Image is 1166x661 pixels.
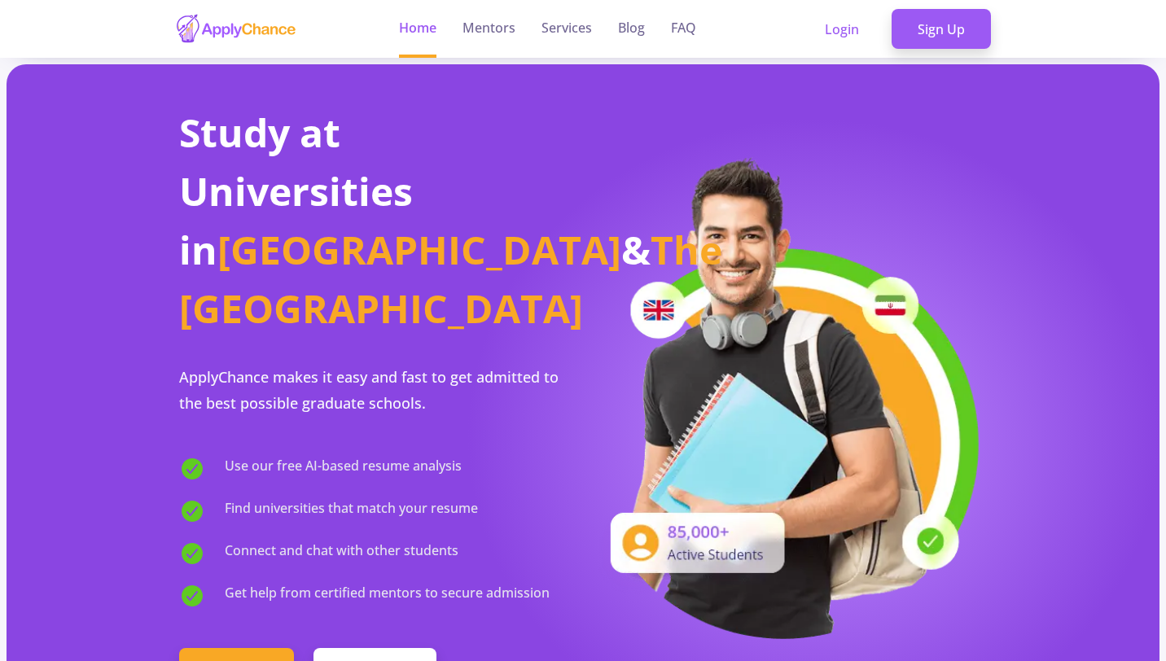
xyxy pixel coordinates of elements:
span: Study at Universities in [179,106,413,276]
img: applicant [585,153,984,639]
a: Login [799,9,885,50]
span: Connect and chat with other students [225,541,458,567]
span: Find universities that match your resume [225,498,478,524]
img: applychance logo [175,13,297,45]
span: & [621,223,651,276]
span: Get help from certified mentors to secure admission [225,583,550,609]
span: Use our free AI-based resume analysis [225,456,462,482]
span: [GEOGRAPHIC_DATA] [217,223,621,276]
span: ApplyChance makes it easy and fast to get admitted to the best possible graduate schools. [179,367,559,413]
a: Sign Up [892,9,991,50]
